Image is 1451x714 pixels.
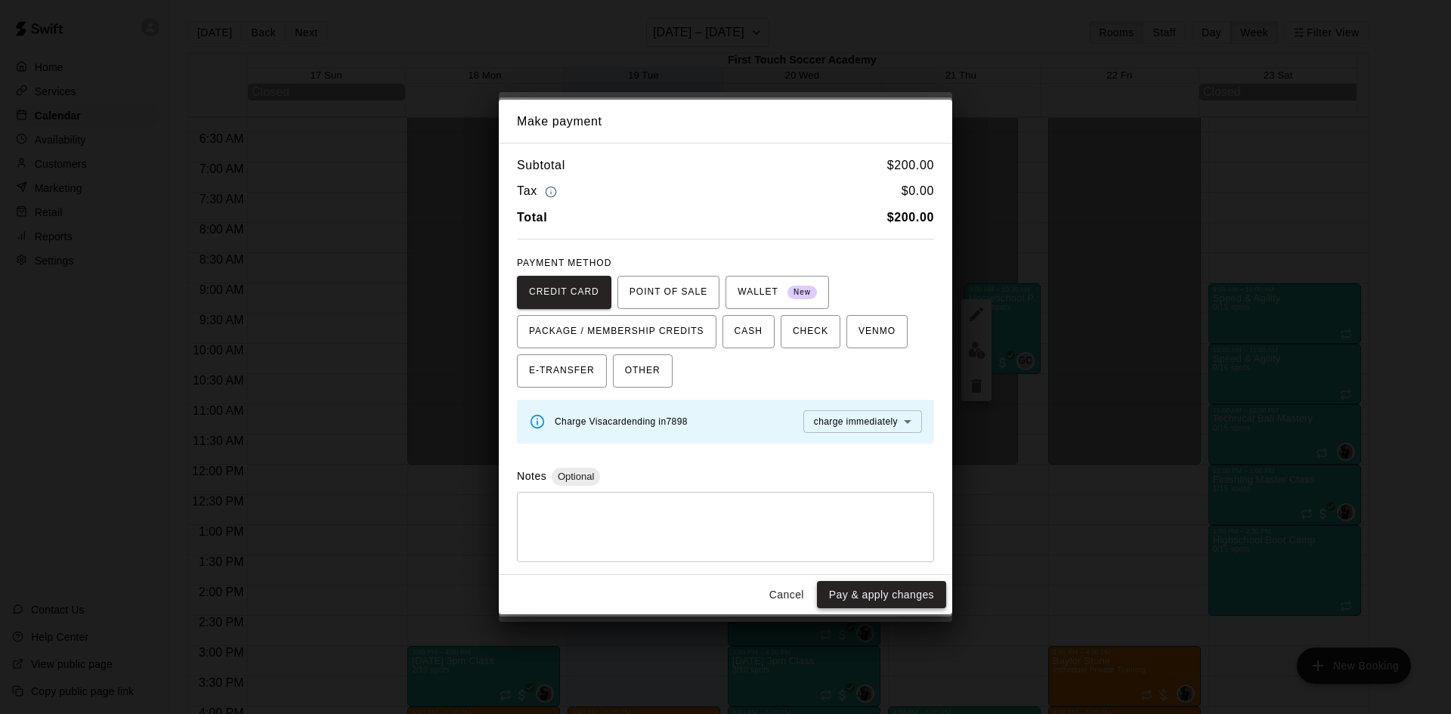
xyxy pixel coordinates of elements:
[630,280,707,304] span: POINT OF SALE
[722,315,775,348] button: CASH
[625,359,661,383] span: OTHER
[781,315,840,348] button: CHECK
[499,100,952,144] h2: Make payment
[859,320,896,344] span: VENMO
[555,416,688,427] span: Charge Visa card ending in 7898
[517,276,611,309] button: CREDIT CARD
[817,581,946,609] button: Pay & apply changes
[887,211,934,224] b: $ 200.00
[902,181,934,202] h6: $ 0.00
[517,156,565,175] h6: Subtotal
[725,276,829,309] button: WALLET New
[517,258,611,268] span: PAYMENT METHOD
[517,315,716,348] button: PACKAGE / MEMBERSHIP CREDITS
[529,359,595,383] span: E-TRANSFER
[787,283,817,303] span: New
[613,354,673,388] button: OTHER
[517,211,547,224] b: Total
[738,280,817,304] span: WALLET
[763,581,811,609] button: Cancel
[735,320,763,344] span: CASH
[517,354,607,388] button: E-TRANSFER
[552,471,600,482] span: Optional
[617,276,719,309] button: POINT OF SALE
[814,416,898,427] span: charge immediately
[529,280,599,304] span: CREDIT CARD
[517,181,561,202] h6: Tax
[529,320,704,344] span: PACKAGE / MEMBERSHIP CREDITS
[793,320,828,344] span: CHECK
[846,315,908,348] button: VENMO
[517,470,546,482] label: Notes
[887,156,934,175] h6: $ 200.00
